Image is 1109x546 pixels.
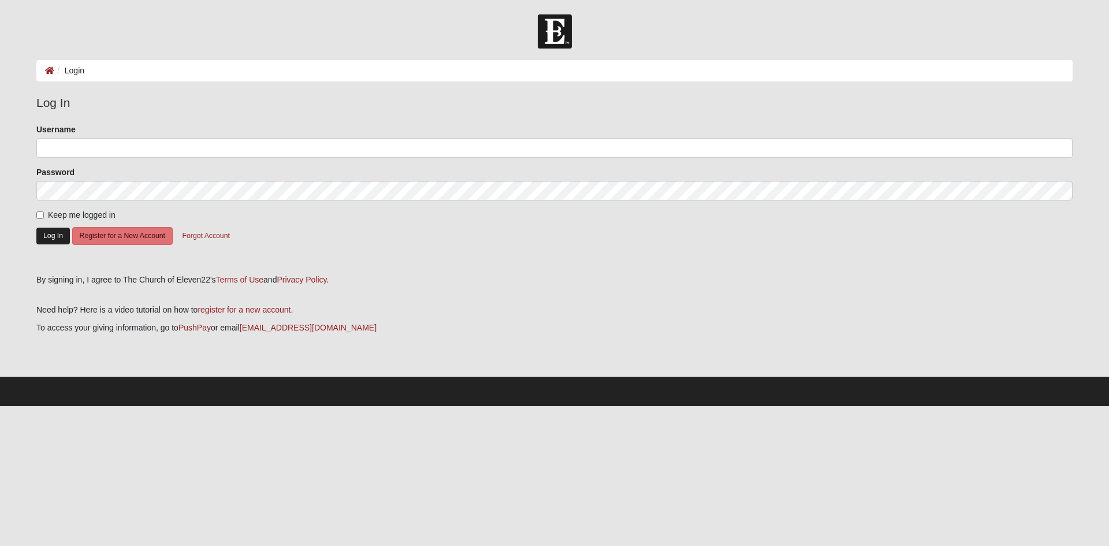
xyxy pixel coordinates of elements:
a: Privacy Policy [277,275,326,284]
p: To access your giving information, go to or email [36,322,1073,334]
a: [EMAIL_ADDRESS][DOMAIN_NAME] [240,323,377,332]
p: Need help? Here is a video tutorial on how to . [36,304,1073,316]
div: By signing in, I agree to The Church of Eleven22's and . [36,274,1073,286]
button: Forgot Account [175,227,237,245]
legend: Log In [36,94,1073,112]
a: PushPay [178,323,211,332]
span: Keep me logged in [48,210,116,220]
label: Password [36,166,75,178]
li: Login [54,65,84,77]
a: register for a new account [198,305,291,314]
button: Log In [36,228,70,244]
a: Terms of Use [216,275,263,284]
button: Register for a New Account [72,227,173,245]
input: Keep me logged in [36,211,44,219]
label: Username [36,124,76,135]
img: Church of Eleven22 Logo [538,14,572,49]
